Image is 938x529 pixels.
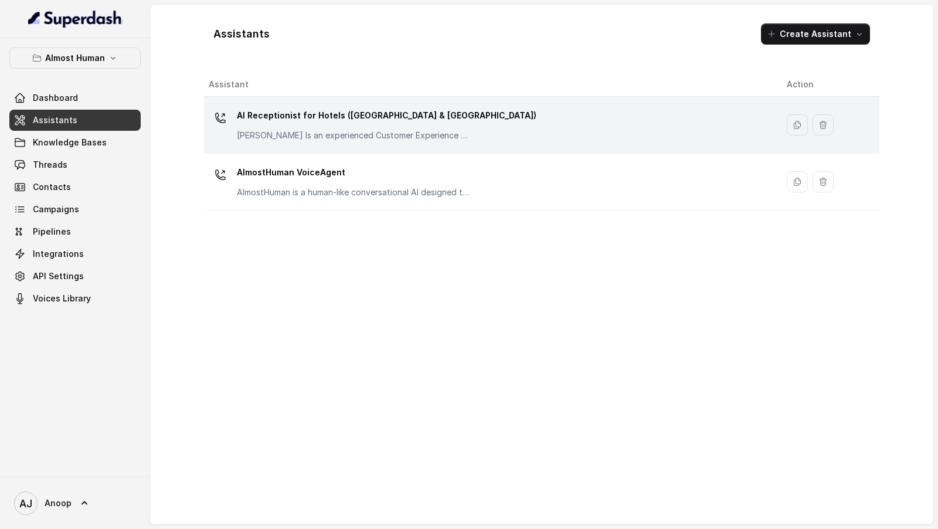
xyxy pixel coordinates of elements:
[19,497,32,510] text: AJ
[33,270,84,282] span: API Settings
[9,154,141,175] a: Threads
[237,186,471,198] p: AlmostHuman is a human-like conversational AI designed to onboard users, collect business and per...
[33,248,84,260] span: Integrations
[213,25,270,43] h1: Assistants
[45,497,72,509] span: Anoop
[33,226,71,238] span: Pipelines
[9,243,141,264] a: Integrations
[777,73,879,97] th: Action
[9,199,141,220] a: Campaigns
[9,177,141,198] a: Contacts
[33,159,67,171] span: Threads
[33,114,77,126] span: Assistants
[33,137,107,148] span: Knowledge Bases
[9,132,141,153] a: Knowledge Bases
[33,181,71,193] span: Contacts
[204,73,777,97] th: Assistant
[9,87,141,108] a: Dashboard
[33,293,91,304] span: Voices Library
[237,106,536,125] p: AI Receptionist for Hotels ([GEOGRAPHIC_DATA] & [GEOGRAPHIC_DATA])
[28,9,123,28] img: light.svg
[9,48,141,69] button: Almost Human
[9,487,141,520] a: Anoop
[761,23,870,45] button: Create Assistant
[9,288,141,309] a: Voices Library
[45,51,105,65] p: Almost Human
[9,266,141,287] a: API Settings
[33,204,79,215] span: Campaigns
[9,110,141,131] a: Assistants
[9,221,141,242] a: Pipelines
[33,92,78,104] span: Dashboard
[237,130,471,141] p: [PERSON_NAME] Is an experienced Customer Experience Assistant for Jumeirah Hotels & Resorts in [G...
[237,163,471,182] p: AlmostHuman VoiceAgent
